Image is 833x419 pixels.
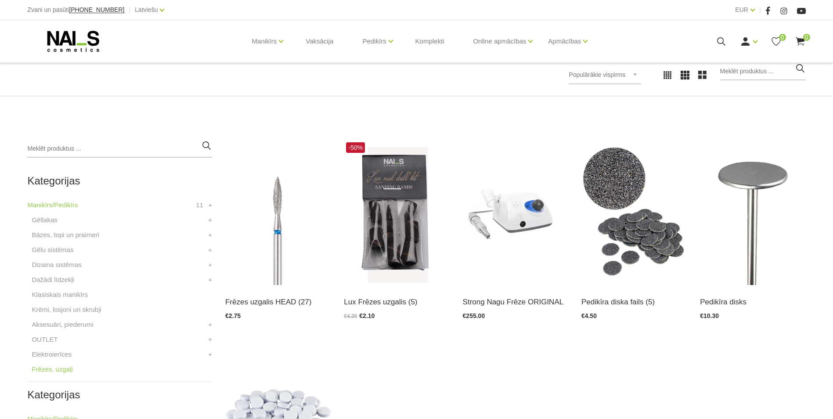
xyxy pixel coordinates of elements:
a: OUTLET [32,334,58,345]
a: Elektroierīces [32,349,72,360]
span: €4.20 [344,313,357,319]
a: Frēzes uzgalis HEAD (27) [225,296,331,308]
h2: Kategorijas [27,389,212,401]
a: + [208,349,212,360]
a: Dizaina sistēmas [32,260,81,270]
a: 0 [795,36,806,47]
a: EUR [735,4,748,15]
a: Manikīrs/Pedikīrs [27,200,78,210]
span: €10.30 [700,312,719,319]
a: Pedikīrs [362,24,386,59]
a: Gēllakas [32,215,57,225]
a: Frēzes, uzgaļi [32,364,72,375]
img: Frēzes iekārta Strong 210/105L līdz 40 000 apgr. bez pedālis ― profesionāla ierīce aparāta manikī... [463,140,568,285]
a: + [208,245,212,255]
a: + [208,334,212,345]
span: €2.75 [225,312,241,319]
input: Meklēt produktus ... [27,140,212,158]
img: SDC-15(coarse)) - #100 - Pedikīra diska faili 100griti, Ø 15mm SDC-15(medium) - #180 - Pedikīra d... [581,140,687,285]
a: Klasiskais manikīrs [32,289,88,300]
a: + [208,319,212,330]
h2: Kategorijas [27,175,212,187]
span: 0 [779,34,786,41]
a: Aksesuāri, piederumi [32,319,93,330]
a: [PHONE_NUMBER] [69,7,124,13]
img: (SDM-15) - Pedikīra disks Ø 15mm (SDM-20) - Pedikīra disks Ø 20mm(SDM-25) - Pedikīra disks Ø 25mm... [700,140,805,285]
div: Zvani un pasūti [27,4,124,15]
span: 0 [803,34,810,41]
span: €2.10 [359,312,375,319]
a: Gēlu sistēmas [32,245,73,255]
a: Lux Frēzes uzgalis (5) [344,296,449,308]
span: -50% [346,142,365,153]
a: Vaksācija [299,20,340,62]
span: | [759,4,761,15]
a: + [208,275,212,285]
img: Frēzes uzgaļi ātrai un efektīvai gēla un gēllaku noņemšanai, aparāta manikīra un aparāta pedikīra... [225,140,331,285]
span: [PHONE_NUMBER] [69,6,124,13]
a: + [208,230,212,240]
a: Pedikīra disks [700,296,805,308]
a: Online apmācības [473,24,526,59]
input: Meklēt produktus ... [720,63,806,80]
a: + [208,200,212,210]
a: 0 [771,36,782,47]
a: + [208,215,212,225]
span: | [129,4,130,15]
a: Bāzes, topi un praimeri [32,230,99,240]
a: Komplekti [408,20,451,62]
a: Krēmi, losjoni un skrubji [32,304,101,315]
a: Latviešu [135,4,158,15]
span: €255.00 [463,312,485,319]
a: Dažādi līdzekļi [32,275,74,285]
span: Populārākie vispirms [569,71,625,78]
span: 11 [196,200,203,210]
a: Pedikīra diska fails (5) [581,296,687,308]
a: Strong Nagu Frēze ORIGINAL [463,296,568,308]
a: Apmācības [548,24,581,59]
a: Manikīrs [252,24,277,59]
img: Frēzes uzgaļi ātrai un efektīvai gēla un gēllaku noņemšanai, aparāta manikīra un aparāta pedikīra... [344,140,449,285]
a: + [208,260,212,270]
span: €4.50 [581,312,597,319]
